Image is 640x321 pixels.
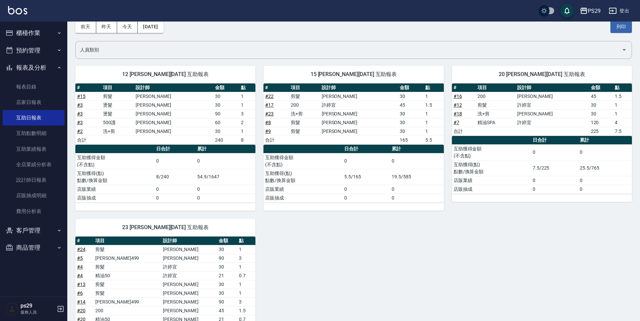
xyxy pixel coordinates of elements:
td: 54.9/1647 [195,169,255,185]
td: 2 [239,118,256,127]
th: 項目 [94,237,161,245]
td: [PERSON_NAME] [161,280,217,289]
button: 報表及分析 [3,59,65,76]
td: 洗+剪 [476,109,515,118]
div: PS29 [588,7,601,15]
th: 累計 [578,136,632,145]
a: #4 [77,264,83,270]
a: #14 [77,299,85,305]
td: 1 [424,118,444,127]
a: #24 [77,247,85,252]
button: PS29 [577,4,603,18]
button: 昨天 [96,21,117,33]
td: 0 [531,144,578,160]
td: 互助獲得金額 (不含點) [75,153,154,169]
td: 21 [217,271,237,280]
a: 店販抽成明細 [3,188,65,203]
table: a dense table [263,145,443,203]
td: 1.5 [424,101,444,109]
td: 3 [237,297,255,306]
a: #16 [454,94,462,99]
span: 23 [PERSON_NAME][DATE] 互助報表 [83,224,247,231]
td: 1 [424,92,444,101]
td: 店販業績 [452,176,531,185]
td: 0 [578,144,632,160]
td: 8 [239,136,256,144]
th: # [452,83,476,92]
td: 0 [343,193,390,202]
td: 0 [578,176,632,185]
td: 90 [217,297,237,306]
button: 櫃檯作業 [3,24,65,42]
td: 240 [213,136,239,144]
a: #13 [77,282,85,287]
td: 1 [239,92,256,101]
a: #8 [265,120,271,125]
a: 互助業績報表 [3,141,65,157]
td: 0 [154,185,195,193]
td: 0 [154,193,195,202]
td: 剪髮 [289,92,320,101]
td: 120 [589,118,613,127]
td: 0 [578,185,632,193]
td: 精油50 [94,271,161,280]
th: 設計師 [515,83,589,92]
td: 互助獲得(點) 點數/換算金額 [263,169,343,185]
td: 45 [589,92,613,101]
td: 店販業績 [75,185,154,193]
button: 預約管理 [3,42,65,59]
th: 設計師 [320,83,398,92]
table: a dense table [452,83,632,136]
td: [PERSON_NAME] [134,101,213,109]
td: 許婷宜 [515,118,589,127]
td: 8/240 [154,169,195,185]
td: [PERSON_NAME] [161,254,217,262]
td: 4 [613,118,632,127]
th: 項目 [476,83,515,92]
td: 1 [613,109,632,118]
td: 30 [217,245,237,254]
td: 精油SPA [476,118,515,127]
a: #3 [77,120,83,125]
td: 0 [195,193,255,202]
td: 1 [237,245,255,254]
a: #20 [77,308,85,313]
th: 設計師 [161,237,217,245]
td: 30 [589,101,613,109]
td: 500護 [101,118,134,127]
td: 7.5/225 [531,160,578,176]
td: 19.5/585 [390,169,444,185]
td: [PERSON_NAME] [134,109,213,118]
th: 累計 [195,145,255,153]
td: [PERSON_NAME] [161,289,217,297]
td: 1.5 [613,92,632,101]
th: 項目 [289,83,320,92]
td: 3 [239,109,256,118]
td: 剪髮 [94,280,161,289]
td: 0.7 [237,271,255,280]
td: 30 [589,109,613,118]
td: [PERSON_NAME] [161,297,217,306]
td: 30 [398,109,424,118]
td: 1 [239,127,256,136]
td: 30 [217,289,237,297]
img: Logo [8,6,27,14]
td: 30 [398,118,424,127]
td: 0 [195,153,255,169]
td: 5.5 [424,136,444,144]
a: 店家日報表 [3,95,65,110]
th: 金額 [213,83,239,92]
a: #3 [77,111,83,116]
span: 20 [PERSON_NAME][DATE] 互助報表 [460,71,624,78]
th: 項目 [101,83,134,92]
a: 互助點數明細 [3,126,65,141]
td: 5.5/165 [343,169,390,185]
td: 0 [343,185,390,193]
a: #22 [265,94,274,99]
td: 剪髮 [94,262,161,271]
th: 累計 [390,145,444,153]
td: 1.5 [237,306,255,315]
td: 0 [390,193,444,202]
a: #17 [265,102,274,108]
td: 45 [217,306,237,315]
